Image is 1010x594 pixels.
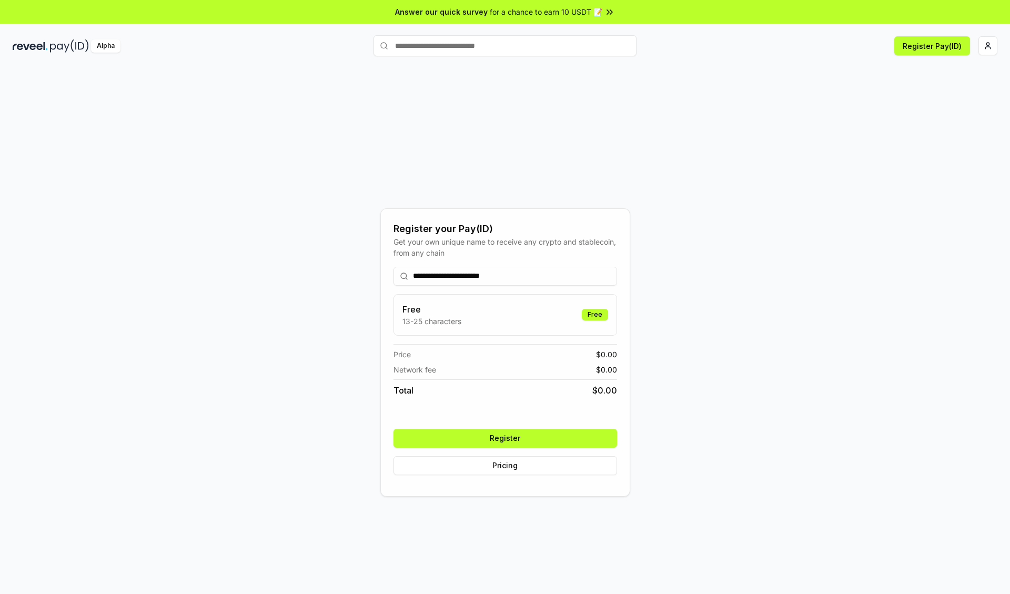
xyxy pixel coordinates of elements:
[894,36,970,55] button: Register Pay(ID)
[490,6,602,17] span: for a chance to earn 10 USDT 📝
[50,39,89,53] img: pay_id
[13,39,48,53] img: reveel_dark
[91,39,120,53] div: Alpha
[596,364,617,375] span: $ 0.00
[582,309,608,320] div: Free
[393,222,617,236] div: Register your Pay(ID)
[393,349,411,360] span: Price
[393,364,436,375] span: Network fee
[393,384,413,397] span: Total
[596,349,617,360] span: $ 0.00
[393,456,617,475] button: Pricing
[592,384,617,397] span: $ 0.00
[393,236,617,258] div: Get your own unique name to receive any crypto and stablecoin, from any chain
[393,429,617,448] button: Register
[395,6,488,17] span: Answer our quick survey
[402,303,461,316] h3: Free
[402,316,461,327] p: 13-25 characters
